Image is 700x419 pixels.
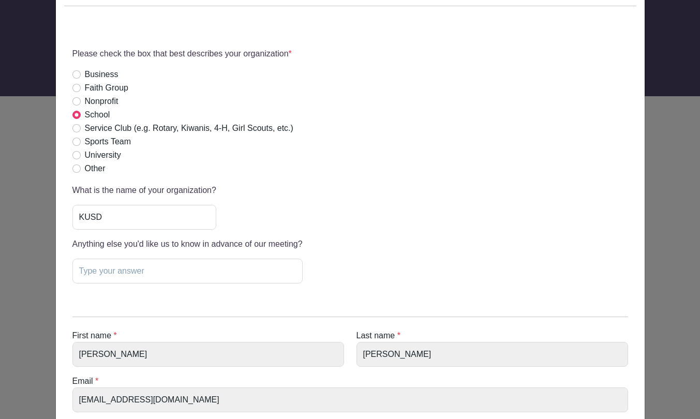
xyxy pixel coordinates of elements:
label: Nonprofit [85,95,118,108]
label: Other [85,162,106,175]
p: Please check the box that best describes your organization [72,48,293,60]
label: Last name [356,330,395,342]
p: Anything else you'd like us to know in advance of our meeting? [72,238,303,250]
label: Sports Team [85,136,131,148]
input: Type your answer [72,259,303,283]
label: Service Club (e.g. Rotary, Kiwanis, 4-H, Girl Scouts, etc.) [85,122,293,134]
input: Type your answer [72,205,216,230]
p: What is the name of your organization? [72,184,216,197]
label: Email [72,375,93,387]
label: School [85,109,110,121]
label: Business [85,68,118,81]
label: Faith Group [85,82,128,94]
label: First name [72,330,112,342]
label: University [85,149,121,161]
